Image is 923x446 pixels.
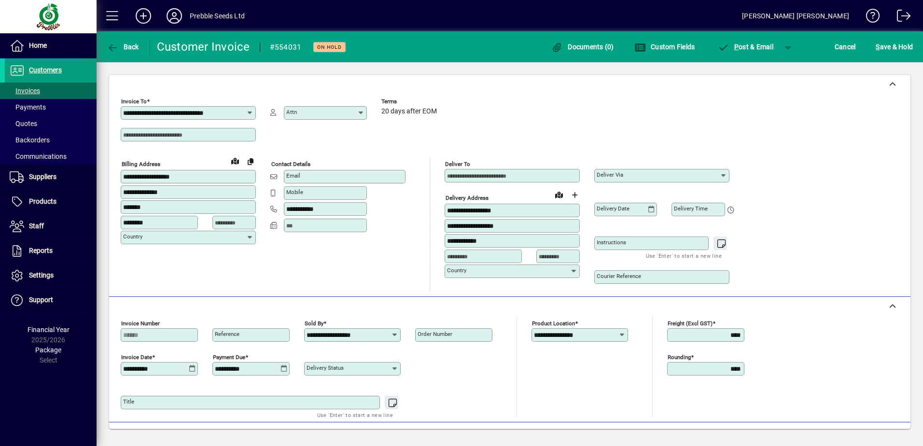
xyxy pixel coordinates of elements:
[305,320,323,327] mat-label: Sold by
[10,153,67,160] span: Communications
[121,354,152,361] mat-label: Invoice date
[832,38,858,56] button: Cancel
[668,354,691,361] mat-label: Rounding
[674,205,708,212] mat-label: Delivery time
[121,98,147,105] mat-label: Invoice To
[190,8,245,24] div: Prebble Seeds Ltd
[646,250,722,261] mat-hint: Use 'Enter' to start a new line
[270,40,302,55] div: #554031
[286,189,303,195] mat-label: Mobile
[597,205,629,212] mat-label: Delivery date
[579,428,628,444] span: Product History
[551,43,614,51] span: Documents (0)
[873,38,915,56] button: Save & Hold
[28,326,70,334] span: Financial Year
[5,239,97,263] a: Reports
[317,44,342,50] span: On hold
[381,108,437,115] span: 20 days after EOM
[532,320,575,327] mat-label: Product location
[123,233,142,240] mat-label: Country
[597,239,626,246] mat-label: Instructions
[734,43,739,51] span: P
[876,43,880,51] span: S
[5,148,97,165] a: Communications
[97,38,150,56] app-page-header-button: Back
[634,43,695,51] span: Custom Fields
[104,38,141,56] button: Back
[10,87,40,95] span: Invoices
[5,34,97,58] a: Home
[5,165,97,189] a: Suppliers
[668,320,713,327] mat-label: Freight (excl GST)
[128,7,159,25] button: Add
[835,39,856,55] span: Cancel
[123,398,134,405] mat-label: Title
[381,98,439,105] span: Terms
[29,66,62,74] span: Customers
[713,38,778,56] button: Post & Email
[29,222,44,230] span: Staff
[121,320,160,327] mat-label: Invoice number
[597,171,623,178] mat-label: Deliver via
[243,153,258,169] button: Copy to Delivery address
[445,161,470,167] mat-label: Deliver To
[551,187,567,202] a: View on map
[29,197,56,205] span: Products
[5,264,97,288] a: Settings
[107,43,139,51] span: Back
[632,38,698,56] button: Custom Fields
[317,409,393,420] mat-hint: Use 'Enter' to start a new line
[157,39,250,55] div: Customer Invoice
[5,190,97,214] a: Products
[10,103,46,111] span: Payments
[307,364,344,371] mat-label: Delivery status
[286,172,300,179] mat-label: Email
[159,7,190,25] button: Profile
[29,271,54,279] span: Settings
[10,136,50,144] span: Backorders
[876,39,913,55] span: ave & Hold
[742,8,849,24] div: [PERSON_NAME] [PERSON_NAME]
[215,331,239,337] mat-label: Reference
[840,427,889,445] button: Product
[29,42,47,49] span: Home
[597,273,641,279] mat-label: Courier Reference
[35,346,61,354] span: Package
[5,288,97,312] a: Support
[890,2,911,33] a: Logout
[845,428,884,444] span: Product
[5,214,97,238] a: Staff
[5,115,97,132] a: Quotes
[5,83,97,99] a: Invoices
[418,331,452,337] mat-label: Order number
[286,109,297,115] mat-label: Attn
[549,38,616,56] button: Documents (0)
[5,99,97,115] a: Payments
[567,187,582,203] button: Choose address
[29,247,53,254] span: Reports
[447,267,466,274] mat-label: Country
[29,296,53,304] span: Support
[717,43,773,51] span: ost & Email
[5,132,97,148] a: Backorders
[10,120,37,127] span: Quotes
[575,427,632,445] button: Product History
[859,2,880,33] a: Knowledge Base
[213,354,245,361] mat-label: Payment due
[227,153,243,168] a: View on map
[29,173,56,181] span: Suppliers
